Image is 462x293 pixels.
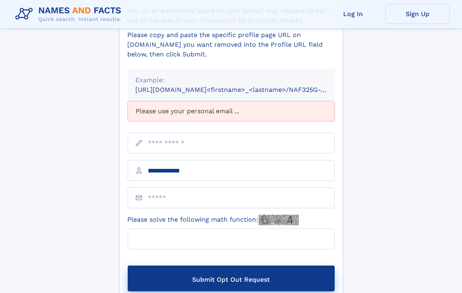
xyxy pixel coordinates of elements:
a: Sign Up [385,4,450,24]
button: Submit Opt Out Request [128,266,335,291]
small: [URL][DOMAIN_NAME]<firstname>_<lastname>/NAF325G-xxxxxxxx [136,86,350,94]
label: Please solve the following math function: [128,215,299,225]
div: Example: [136,75,327,85]
a: Log In [321,4,385,24]
div: Please use your personal email ... [128,101,335,121]
div: Please copy and paste the specific profile page URL on [DOMAIN_NAME] you want removed into the Pr... [128,30,335,59]
img: Logo Names and Facts [12,3,128,25]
